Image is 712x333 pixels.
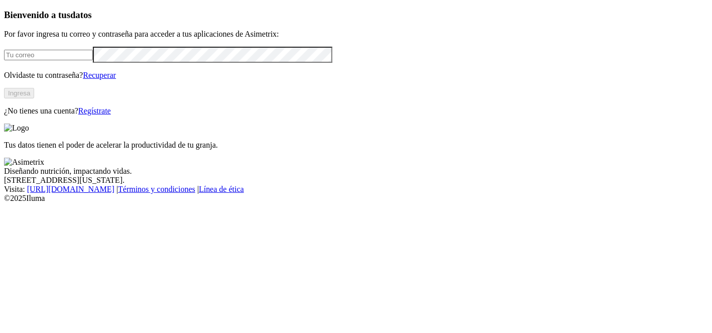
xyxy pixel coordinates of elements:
[4,30,708,39] p: Por favor ingresa tu correo y contraseña para acceder a tus aplicaciones de Asimetrix:
[4,167,708,176] div: Diseñando nutrición, impactando vidas.
[4,124,29,133] img: Logo
[70,10,92,20] span: datos
[4,194,708,203] div: © 2025 Iluma
[4,141,708,150] p: Tus datos tienen el poder de acelerar la productividad de tu granja.
[199,185,244,193] a: Línea de ética
[4,176,708,185] div: [STREET_ADDRESS][US_STATE].
[4,106,708,116] p: ¿No tienes una cuenta?
[4,185,708,194] div: Visita : | |
[83,71,116,79] a: Recuperar
[4,10,708,21] h3: Bienvenido a tus
[27,185,114,193] a: [URL][DOMAIN_NAME]
[4,50,93,60] input: Tu correo
[4,88,34,98] button: Ingresa
[118,185,195,193] a: Términos y condiciones
[4,158,44,167] img: Asimetrix
[78,106,111,115] a: Regístrate
[4,71,708,80] p: Olvidaste tu contraseña?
